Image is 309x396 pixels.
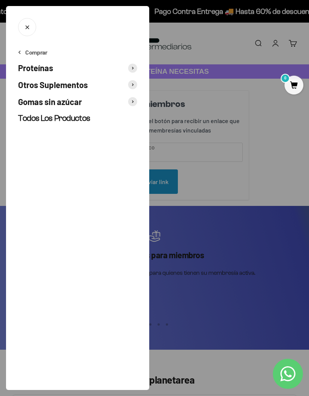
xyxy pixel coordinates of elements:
[281,74,290,83] mark: 0
[18,62,137,73] button: Proteínas
[18,62,53,73] span: Proteínas
[18,96,137,107] button: Gomas sin azúcar
[18,113,90,123] span: Todos Los Productos
[18,113,137,124] a: Todos Los Productos
[285,82,303,90] a: 0
[18,96,82,107] span: Gomas sin azúcar
[18,48,47,56] button: Comprar
[18,79,137,90] button: Otros Suplementos
[18,79,88,90] span: Otros Suplementos
[18,18,36,36] button: Cerrar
